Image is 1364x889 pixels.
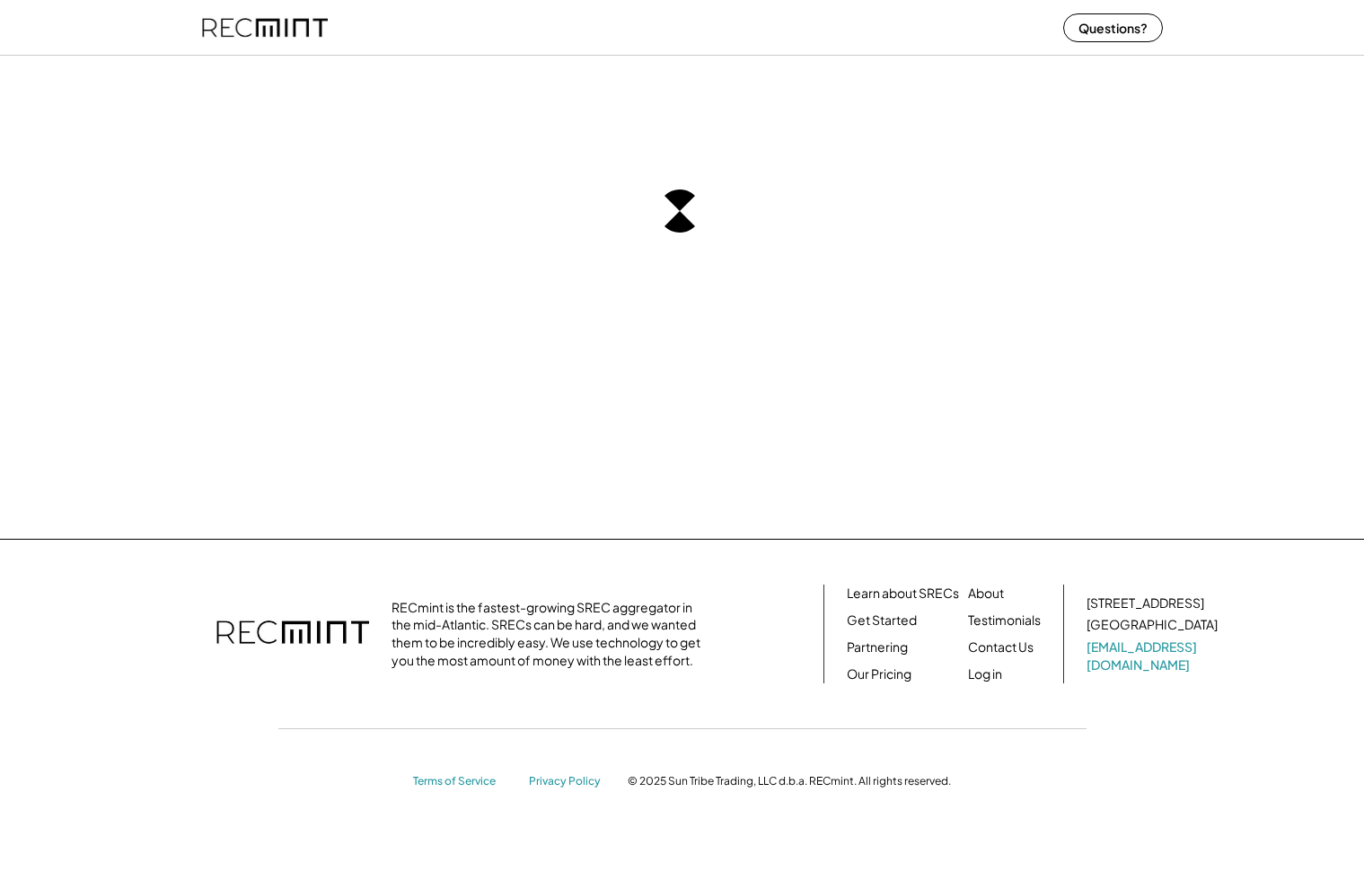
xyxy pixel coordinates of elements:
img: recmint-logotype%403x%20%281%29.jpeg [202,4,328,51]
a: Learn about SRECs [847,585,959,603]
div: RECmint is the fastest-growing SREC aggregator in the mid-Atlantic. SRECs can be hard, and we wan... [392,599,710,669]
a: Privacy Policy [529,774,610,789]
a: Our Pricing [847,665,911,683]
a: Log in [968,665,1002,683]
a: Partnering [847,638,908,656]
div: © 2025 Sun Tribe Trading, LLC d.b.a. RECmint. All rights reserved. [628,774,951,788]
a: Get Started [847,612,917,629]
a: [EMAIL_ADDRESS][DOMAIN_NAME] [1087,638,1221,673]
div: [STREET_ADDRESS] [1087,594,1204,612]
a: About [968,585,1004,603]
a: Testimonials [968,612,1041,629]
button: Questions? [1063,13,1163,42]
div: [GEOGRAPHIC_DATA] [1087,616,1218,634]
img: recmint-logotype%403x.png [216,603,369,665]
a: Contact Us [968,638,1034,656]
a: Terms of Service [413,774,512,789]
